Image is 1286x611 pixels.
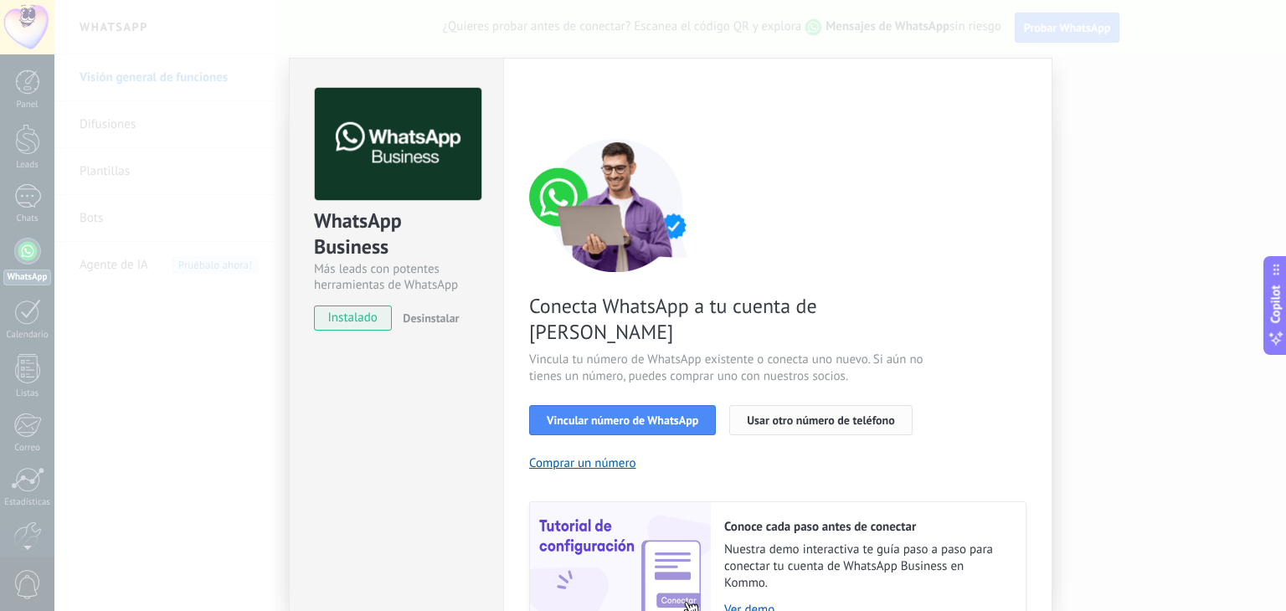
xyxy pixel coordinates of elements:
span: Vincula tu número de WhatsApp existente o conecta uno nuevo. Si aún no tienes un número, puedes c... [529,352,928,385]
button: Comprar un número [529,455,636,471]
span: Nuestra demo interactiva te guía paso a paso para conectar tu cuenta de WhatsApp Business en Kommo. [724,542,1009,592]
h2: Conoce cada paso antes de conectar [724,519,1009,535]
span: Conecta WhatsApp a tu cuenta de [PERSON_NAME] [529,293,928,345]
button: Usar otro número de teléfono [729,405,912,435]
span: Vincular número de WhatsApp [547,414,698,426]
span: instalado [315,305,391,331]
button: Vincular número de WhatsApp [529,405,716,435]
div: WhatsApp Business [314,208,479,261]
button: Desinstalar [396,305,459,331]
img: logo_main.png [315,88,481,201]
div: Más leads con potentes herramientas de WhatsApp [314,261,479,293]
span: Usar otro número de teléfono [747,414,894,426]
img: connect number [529,138,705,272]
span: Copilot [1268,285,1284,324]
span: Desinstalar [403,311,459,326]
